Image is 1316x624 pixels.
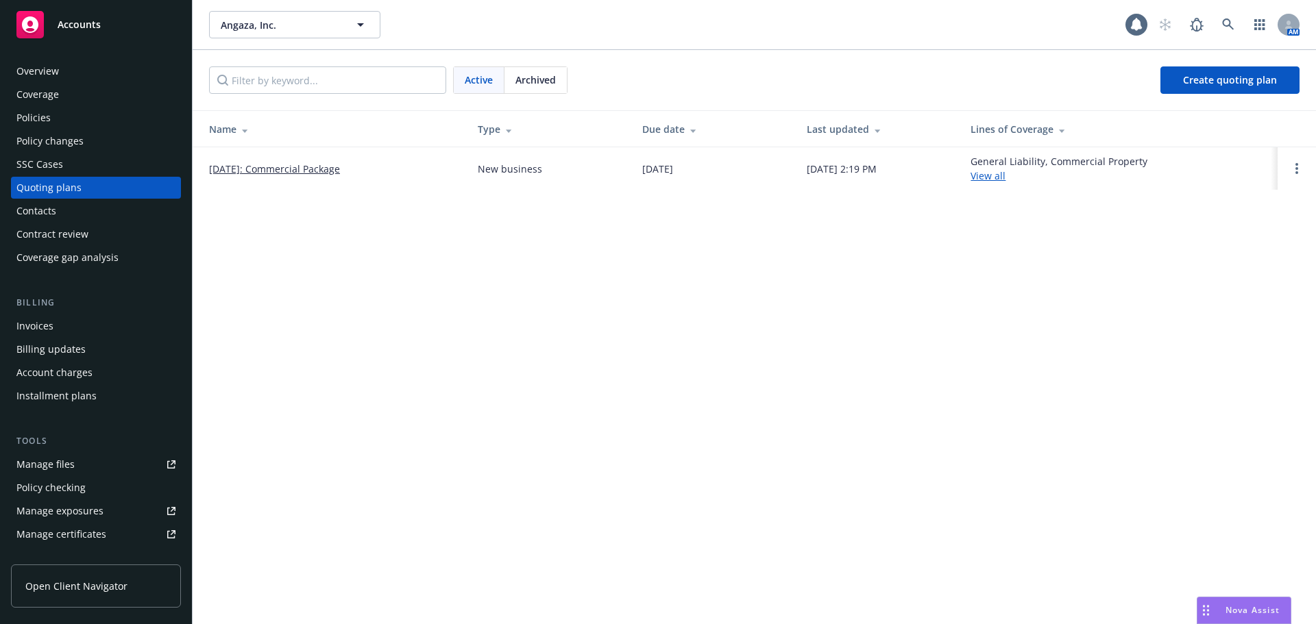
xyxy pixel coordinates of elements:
a: Search [1215,11,1242,38]
div: [DATE] 2:19 PM [807,162,877,176]
a: Switch app [1246,11,1274,38]
span: Create quoting plan [1183,73,1277,86]
div: Drag to move [1197,597,1215,623]
a: Policy checking [11,477,181,499]
div: [DATE] [642,162,673,176]
a: Manage certificates [11,523,181,545]
a: Manage exposures [11,500,181,522]
div: General Liability, Commercial Property [971,154,1147,183]
div: Invoices [16,315,53,337]
button: Angaza, Inc. [209,11,380,38]
div: Policies [16,107,51,129]
div: Billing [11,296,181,310]
a: Contract review [11,223,181,245]
div: Account charges [16,362,93,384]
a: Manage files [11,453,181,475]
a: Billing updates [11,338,181,360]
a: Account charges [11,362,181,384]
div: Manage exposures [16,500,103,522]
div: Name [209,122,456,136]
a: Accounts [11,5,181,44]
span: Open Client Navigator [25,579,127,593]
a: Coverage [11,84,181,105]
div: Manage certificates [16,523,106,545]
div: New business [478,162,542,176]
a: Start snowing [1151,11,1179,38]
a: Coverage gap analysis [11,247,181,269]
div: Tools [11,434,181,448]
div: Quoting plans [16,177,82,199]
div: Installment plans [16,385,97,407]
a: Installment plans [11,385,181,407]
span: Angaza, Inc. [221,18,339,32]
a: Create quoting plan [1160,66,1300,94]
div: Lines of Coverage [971,122,1267,136]
div: SSC Cases [16,153,63,175]
a: Quoting plans [11,177,181,199]
span: Active [465,73,493,87]
span: Archived [515,73,556,87]
a: Contacts [11,200,181,222]
div: Contract review [16,223,88,245]
div: Coverage gap analysis [16,247,119,269]
div: Policy changes [16,130,84,152]
a: SSC Cases [11,153,181,175]
div: Billing updates [16,338,86,360]
a: Policies [11,107,181,129]
div: Coverage [16,84,59,105]
a: Overview [11,60,181,82]
a: View all [971,169,1006,182]
span: Nova Assist [1226,604,1280,616]
div: Due date [642,122,785,136]
button: Nova Assist [1197,597,1291,624]
a: Report a Bug [1183,11,1210,38]
a: Policy changes [11,130,181,152]
div: Manage claims [16,547,86,569]
input: Filter by keyword... [209,66,446,94]
a: Invoices [11,315,181,337]
span: Accounts [58,19,101,30]
div: Manage files [16,453,75,475]
a: Open options [1289,160,1305,177]
a: Manage claims [11,547,181,569]
div: Overview [16,60,59,82]
a: [DATE]: Commercial Package [209,162,340,176]
div: Type [478,122,620,136]
div: Contacts [16,200,56,222]
div: Policy checking [16,477,86,499]
div: Last updated [807,122,949,136]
